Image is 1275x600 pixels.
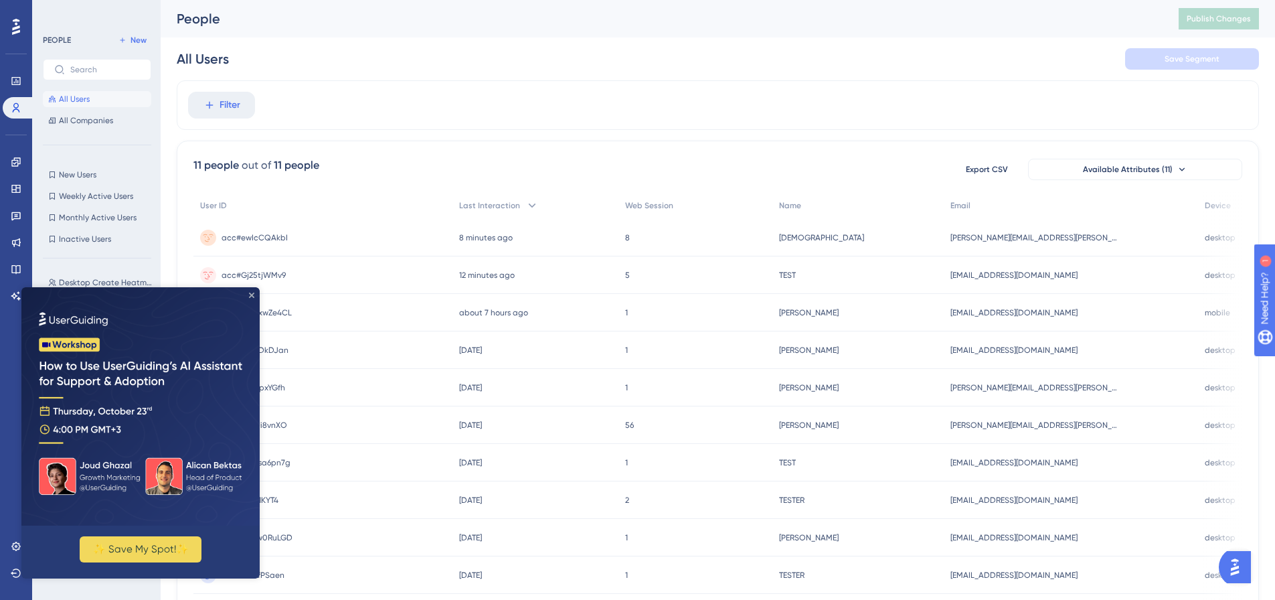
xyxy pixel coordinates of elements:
span: Device [1205,200,1231,211]
span: desktop [1205,382,1236,393]
span: 8 [625,232,630,243]
button: Publish Changes [1179,8,1259,29]
div: out of [242,157,271,173]
span: 1 [625,457,628,468]
time: 12 minutes ago [459,271,515,280]
span: TEST [779,270,796,281]
span: [EMAIL_ADDRESS][DOMAIN_NAME] [950,570,1078,581]
span: Available Attributes (11) [1083,164,1173,175]
time: [DATE] [459,421,482,430]
div: Close Preview [228,5,233,11]
span: TESTER [779,495,804,506]
span: TEST [779,457,796,468]
span: [PERSON_NAME] [779,420,839,431]
span: [EMAIL_ADDRESS][DOMAIN_NAME] [950,345,1078,356]
span: Last Interaction [459,200,520,211]
span: Save Segment [1165,54,1219,64]
button: Export CSV [953,159,1020,180]
span: desktop [1205,270,1236,281]
span: Email [950,200,970,211]
button: New Users [43,167,151,183]
time: [DATE] [459,533,482,542]
button: New [114,32,151,48]
span: [PERSON_NAME] [779,307,839,318]
time: [DATE] [459,496,482,505]
span: 2 [625,495,629,506]
time: [DATE] [459,571,482,580]
span: [PERSON_NAME] [779,345,839,356]
span: mobile [1205,307,1230,318]
span: TESTER [779,570,804,581]
span: 5 [625,270,630,281]
span: [PERSON_NAME][EMAIL_ADDRESS][PERSON_NAME][DOMAIN_NAME] [950,232,1118,243]
span: [EMAIL_ADDRESS][DOMAIN_NAME] [950,495,1078,506]
span: User ID [200,200,227,211]
span: Desktop Create Heatmap Not Completed [59,277,154,288]
span: [PERSON_NAME][EMAIL_ADDRESS][PERSON_NAME][DOMAIN_NAME] [950,382,1118,393]
div: All Users [177,50,229,68]
span: desktop [1205,232,1236,243]
span: Filter [220,97,240,113]
div: 11 people [193,157,239,173]
span: [PERSON_NAME] [779,382,839,393]
div: 1 [93,7,97,17]
span: Web Session [625,200,673,211]
button: Filter [188,92,255,119]
span: desktop [1205,420,1236,431]
button: Monthly Active Users [43,210,151,226]
span: Weekly Active Users [59,191,133,202]
span: All Users [59,94,90,104]
button: Save Segment [1125,48,1259,70]
span: [PERSON_NAME] [779,532,839,543]
time: [DATE] [459,458,482,467]
span: Name [779,200,801,211]
span: New Users [59,169,96,180]
button: Desktop Create Heatmap Not Completed [43,275,159,291]
span: [EMAIL_ADDRESS][DOMAIN_NAME] [950,270,1078,281]
button: Inactive Users [43,231,151,247]
span: [EMAIL_ADDRESS][DOMAIN_NAME] [950,457,1078,468]
span: Monthly Active Users [59,212,137,223]
button: Weekly Active Users [43,188,151,204]
span: 1 [625,532,628,543]
span: [DEMOGRAPHIC_DATA] [779,232,864,243]
span: Inactive Users [59,234,111,244]
time: [DATE] [459,346,482,355]
span: 1 [625,307,628,318]
span: Publish Changes [1187,13,1251,24]
time: [DATE] [459,383,482,392]
button: All Users [43,91,151,107]
span: 1 [625,570,628,581]
span: desktop [1205,457,1236,468]
span: New [131,35,147,46]
span: 1 [625,345,628,356]
span: desktop [1205,570,1236,581]
span: acc#ewIcCQAkbI [222,232,288,243]
button: ✨ Save My Spot!✨ [58,249,180,275]
time: 8 minutes ago [459,233,513,242]
span: [PERSON_NAME][EMAIL_ADDRESS][PERSON_NAME][DOMAIN_NAME] [950,420,1118,431]
div: PEOPLE [43,35,71,46]
input: Search [70,65,140,74]
button: Available Attributes (11) [1028,159,1242,180]
button: All Companies [43,112,151,129]
span: [EMAIL_ADDRESS][DOMAIN_NAME] [950,307,1078,318]
span: 56 [625,420,634,431]
span: desktop [1205,532,1236,543]
span: desktop [1205,345,1236,356]
span: Export CSV [966,164,1008,175]
div: People [177,9,1145,28]
span: desktop [1205,495,1236,506]
span: acc#Gj25tjWMv9 [222,270,286,281]
span: Need Help? [31,3,84,19]
span: All Companies [59,115,113,126]
time: about 7 hours ago [459,308,528,317]
span: [EMAIL_ADDRESS][DOMAIN_NAME] [950,532,1078,543]
div: 11 people [274,157,319,173]
span: 1 [625,382,628,393]
iframe: UserGuiding AI Assistant Launcher [1219,547,1259,587]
